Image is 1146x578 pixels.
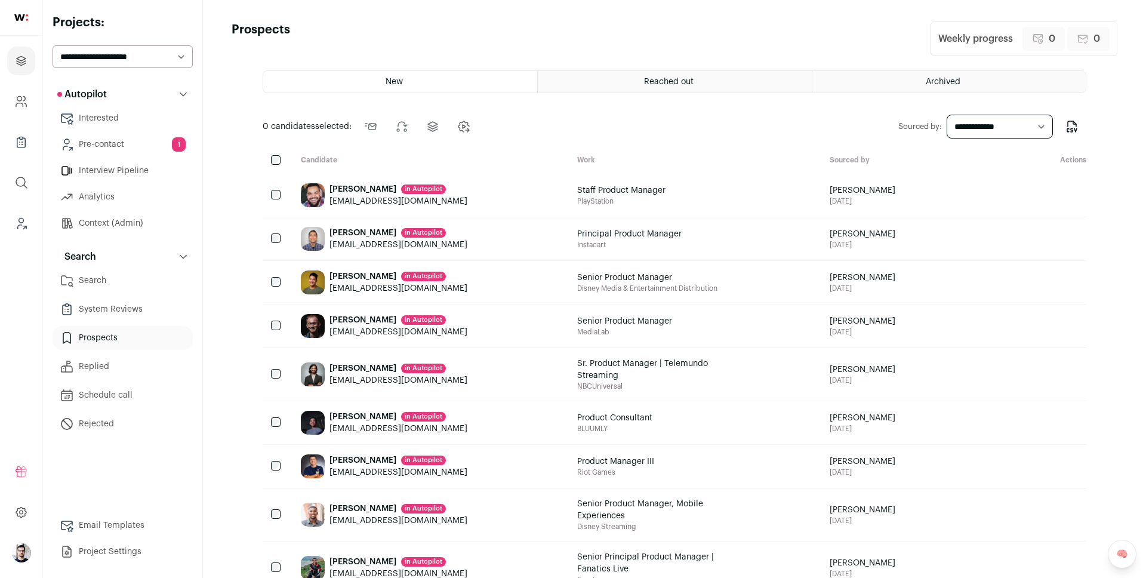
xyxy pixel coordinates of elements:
span: [DATE] [830,327,895,337]
div: in Autopilot [401,557,446,567]
a: Prospects [53,326,193,350]
span: Staff Product Manager [577,185,666,196]
span: New [386,78,403,86]
span: [PERSON_NAME] [830,364,895,376]
div: Actions [996,155,1086,167]
a: Rejected [53,412,193,436]
div: Work [568,155,821,167]
div: [EMAIL_ADDRESS][DOMAIN_NAME] [329,239,467,251]
div: [PERSON_NAME] [329,314,467,326]
a: Search [53,269,193,293]
span: 1 [172,137,186,152]
div: [PERSON_NAME] [329,454,467,466]
span: [PERSON_NAME] [830,412,895,424]
a: Leads (Backoffice) [7,209,35,238]
a: Email Templates [53,514,193,537]
span: Reached out [644,78,694,86]
div: [PERSON_NAME] [329,227,467,239]
div: [PERSON_NAME] [329,411,467,423]
button: Change candidates stage [449,112,478,141]
div: in Autopilot [401,228,446,238]
a: Interview Pipeline [53,159,193,183]
span: [PERSON_NAME] [830,557,895,569]
button: Search [53,245,193,269]
div: in Autopilot [401,412,446,422]
div: [EMAIL_ADDRESS][DOMAIN_NAME] [329,423,467,435]
label: Sourced by: [898,122,942,131]
div: [EMAIL_ADDRESS][DOMAIN_NAME] [329,466,467,478]
img: bd472812313ad6343dc8bad4ec74b64a50d2c49eb96147168d401554d84c49e4.jpg [301,503,325,527]
div: [EMAIL_ADDRESS][DOMAIN_NAME] [329,195,467,207]
div: in Autopilot [401,315,446,325]
a: Company and ATS Settings [7,87,35,116]
span: [PERSON_NAME] [830,272,895,284]
div: Weekly progress [938,32,1013,46]
img: fbb6fcf7808b2b2c756eb694bb3716106b06f2ecd15bedd75236270ca3cd5731.jpg [301,183,325,207]
span: [PERSON_NAME] [830,504,895,516]
img: wellfound-shorthand-0d5821cbd27db2630d0214b213865d53afaa358527fdda9d0ea32b1df1b89c2c.svg [14,14,28,21]
a: Replied [53,355,193,379]
span: Instacart [577,240,682,250]
span: [PERSON_NAME] [830,315,895,327]
span: selected: [263,121,352,133]
span: [DATE] [830,376,895,385]
img: a838b45f07e8e47d648b42b7603ddb6e24a1256fe19d7fdcf6d8dcb61ea13329.jpg [301,454,325,478]
span: [PERSON_NAME] [830,228,895,240]
div: [EMAIL_ADDRESS][DOMAIN_NAME] [329,282,467,294]
a: Archived [812,71,1086,93]
h1: Prospects [232,21,290,56]
a: Projects [7,47,35,75]
span: 0 candidates [263,122,315,131]
span: Disney Media & Entertainment Distribution [577,284,717,293]
span: NBCUniversal [577,382,720,391]
span: Riot Games [577,468,654,477]
a: Pre-contact1 [53,133,193,156]
span: Senior Product Manager [577,272,717,284]
a: Schedule call [53,383,193,407]
div: [EMAIL_ADDRESS][DOMAIN_NAME] [329,374,467,386]
span: BLUUMLY [577,424,652,433]
span: MediaLab [577,327,672,337]
div: in Autopilot [401,364,446,373]
div: in Autopilot [401,272,446,281]
button: Export to CSV [1058,112,1086,141]
span: Senior Product Manager, Mobile Experiences [577,498,720,522]
div: Candidate [291,155,568,167]
span: [PERSON_NAME] [830,456,895,468]
div: [PERSON_NAME] [329,503,467,515]
button: Open dropdown [12,543,31,562]
span: [DATE] [830,516,895,525]
span: [DATE] [830,468,895,477]
span: [DATE] [830,240,895,250]
span: [DATE] [830,424,895,433]
a: Reached out [538,71,811,93]
span: 0 [1049,32,1055,46]
div: Sourced by [820,155,996,167]
p: Search [57,250,96,264]
button: Autopilot [53,82,193,106]
span: [DATE] [830,196,895,206]
span: [PERSON_NAME] [830,185,895,196]
div: [PERSON_NAME] [329,556,467,568]
a: 🧠 [1108,540,1136,568]
a: Project Settings [53,540,193,564]
span: Principal Product Manager [577,228,682,240]
img: 10051957-medium_jpg [12,543,31,562]
div: [PERSON_NAME] [329,183,467,195]
img: cad1f710b4332eaef7b881f6e64031e49e587ec7aaef333e76a831e02653b387.jpg [301,362,325,386]
a: Company Lists [7,128,35,156]
h2: Projects: [53,14,193,31]
span: Senior Product Manager [577,315,672,327]
a: Analytics [53,185,193,209]
img: 2da4e91b93e3e3adb8e728ab245f7802130776c7519e8088f47e568e39249d84.jpg [301,270,325,294]
div: [PERSON_NAME] [329,362,467,374]
img: 233787a6286f62b75746ee55e31c2623961f738d24199618df7a83cd648ee3b0 [301,411,325,435]
img: 42b01127cd21d5cd47465cff71a8baca85d44dd797d9c309be0febe8439ad126 [301,227,325,251]
div: in Autopilot [401,504,446,514]
div: in Autopilot [401,456,446,465]
span: Product Consultant [577,412,652,424]
span: Archived [926,78,960,86]
img: 44d4d66c7ff2725bd06b75cccb4ab909436744671d689559d14a2cbe4bf9c338.jpg [301,314,325,338]
span: PlayStation [577,196,666,206]
span: 0 [1093,32,1100,46]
